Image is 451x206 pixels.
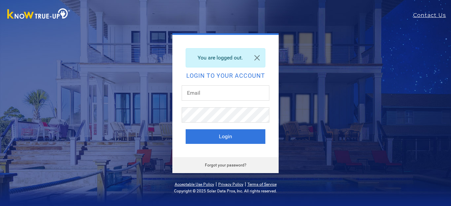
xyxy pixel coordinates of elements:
[245,181,246,187] span: |
[249,49,265,67] a: Close
[186,129,265,144] button: Login
[175,182,214,187] a: Acceptable Use Policy
[247,182,277,187] a: Terms of Service
[4,7,74,22] img: Know True-Up
[218,182,243,187] a: Privacy Policy
[205,163,246,167] a: Forgot your password?
[413,11,451,19] a: Contact Us
[186,73,265,79] h2: Login to your account
[186,48,265,67] div: You are logged out.
[216,181,217,187] span: |
[182,85,269,101] input: Email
